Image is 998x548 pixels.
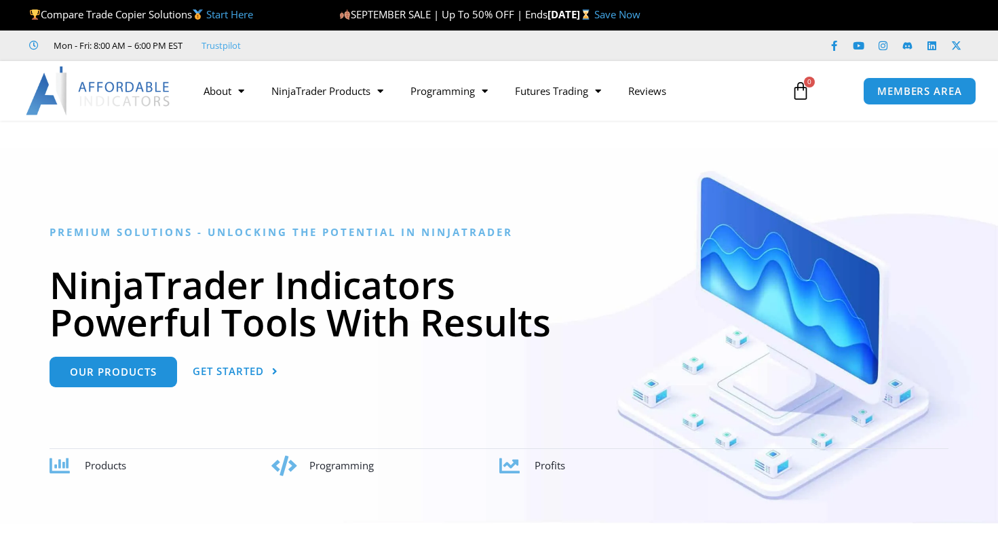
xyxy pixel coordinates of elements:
img: 🥇 [193,9,203,20]
h6: Premium Solutions - Unlocking the Potential in NinjaTrader [50,226,948,239]
a: Programming [397,75,501,106]
a: Reviews [615,75,680,106]
h1: NinjaTrader Indicators Powerful Tools With Results [50,266,948,340]
strong: [DATE] [548,7,594,21]
img: LogoAI | Affordable Indicators – NinjaTrader [26,66,172,115]
span: 0 [804,77,815,87]
span: Our Products [70,367,157,377]
a: Futures Trading [501,75,615,106]
a: Save Now [594,7,640,21]
span: Profits [535,458,565,472]
a: NinjaTrader Products [258,75,397,106]
a: Trustpilot [201,37,241,54]
img: 🏆 [30,9,40,20]
span: Products [85,458,126,472]
img: 🍂 [340,9,350,20]
span: MEMBERS AREA [877,86,962,96]
a: About [190,75,258,106]
span: Get Started [193,366,264,376]
span: SEPTEMBER SALE | Up To 50% OFF | Ends [339,7,548,21]
nav: Menu [190,75,779,106]
span: Programming [309,458,374,472]
a: 0 [771,71,830,111]
a: Get Started [193,357,278,387]
span: Mon - Fri: 8:00 AM – 6:00 PM EST [50,37,183,54]
a: Start Here [206,7,253,21]
a: MEMBERS AREA [863,77,976,105]
a: Our Products [50,357,177,387]
img: ⌛ [581,9,591,20]
span: Compare Trade Copier Solutions [29,7,253,21]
